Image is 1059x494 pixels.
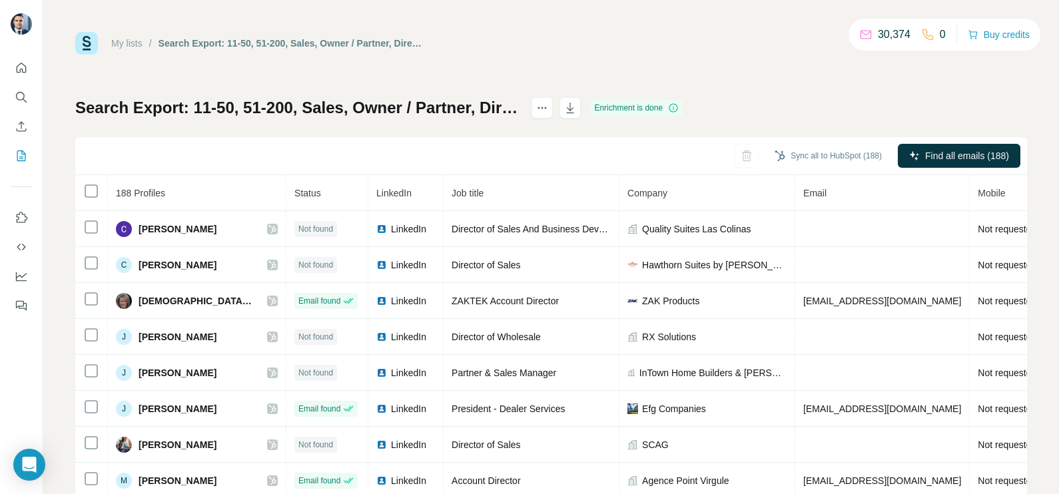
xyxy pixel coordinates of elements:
span: [PERSON_NAME] [139,438,216,451]
span: [PERSON_NAME] [139,474,216,487]
span: [PERSON_NAME] [139,402,216,415]
span: LinkedIn [391,474,426,487]
span: Director of Sales [452,439,520,450]
span: Director of Sales And Business Development [452,224,637,234]
span: Efg Companies [642,402,706,415]
button: Enrich CSV [11,115,32,138]
span: [EMAIL_ADDRESS][DOMAIN_NAME] [803,475,961,486]
img: Avatar [11,13,32,35]
span: Email [803,188,827,198]
span: SCAG [642,438,669,451]
span: [EMAIL_ADDRESS][DOMAIN_NAME] [803,403,961,414]
span: Hawthorn Suites by [PERSON_NAME] [642,258,787,272]
p: 0 [940,27,946,43]
p: 30,374 [878,27,910,43]
div: C [116,257,132,273]
span: LinkedIn [391,402,426,415]
span: Account Director [452,475,520,486]
span: Company [627,188,667,198]
span: Email found [298,475,340,487]
button: Search [11,85,32,109]
span: Not found [298,331,333,343]
img: company-logo [627,296,638,306]
button: My lists [11,144,32,168]
span: Director of Sales [452,260,520,270]
span: Find all emails (188) [925,149,1009,162]
span: President - Dealer Services [452,403,565,414]
span: RX Solutions [642,330,696,344]
div: M [116,473,132,489]
img: Avatar [116,293,132,309]
span: Not requested [978,296,1036,306]
div: Open Intercom Messenger [13,449,45,481]
span: LinkedIn [391,294,426,308]
span: Not found [298,223,333,235]
span: Not requested [978,403,1036,414]
span: Not requested [978,332,1036,342]
img: LinkedIn logo [376,332,387,342]
span: Mobile [978,188,1005,198]
span: [DEMOGRAPHIC_DATA] Pace [139,294,254,308]
span: [PERSON_NAME] [139,258,216,272]
span: Not requested [978,475,1036,486]
span: Not requested [978,368,1036,378]
img: Surfe Logo [75,32,98,55]
button: Dashboard [11,264,32,288]
span: LinkedIn [391,330,426,344]
img: LinkedIn logo [376,296,387,306]
a: My lists [111,38,143,49]
img: Avatar [116,221,132,237]
span: Partner & Sales Manager [452,368,556,378]
span: LinkedIn [376,188,412,198]
span: Director of Wholesale [452,332,541,342]
span: Not requested [978,224,1036,234]
span: InTown Home Builders & [PERSON_NAME], Inc. [639,366,787,379]
img: LinkedIn logo [376,260,387,270]
h1: Search Export: 11-50, 51-200, Sales, Owner / Partner, Director, Vice President, CXO, [GEOGRAPHIC_... [75,97,520,119]
span: LinkedIn [391,258,426,272]
span: [PERSON_NAME] [139,330,216,344]
span: Status [294,188,321,198]
span: ZAK Products [642,294,699,308]
button: Buy credits [968,25,1030,44]
span: LinkedIn [391,438,426,451]
span: Not requested [978,260,1036,270]
span: Email found [298,403,340,415]
img: Avatar [116,437,132,453]
span: Email found [298,295,340,307]
span: LinkedIn [391,222,426,236]
button: Sync all to HubSpot (188) [765,146,891,166]
button: Feedback [11,294,32,318]
img: LinkedIn logo [376,439,387,450]
span: Quality Suites Las Colinas [642,222,751,236]
span: [PERSON_NAME] [139,222,216,236]
span: Agence Point Virgule [642,474,729,487]
img: LinkedIn logo [376,368,387,378]
div: J [116,365,132,381]
button: Quick start [11,56,32,80]
span: [EMAIL_ADDRESS][DOMAIN_NAME] [803,296,961,306]
span: 188 Profiles [116,188,165,198]
img: company-logo [627,260,638,270]
span: Not found [298,259,333,271]
img: LinkedIn logo [376,224,387,234]
span: [PERSON_NAME] [139,366,216,379]
span: Not requested [978,439,1036,450]
div: Enrichment is done [590,100,683,116]
div: Search Export: 11-50, 51-200, Sales, Owner / Partner, Director, Vice President, CXO, [GEOGRAPHIC_... [159,37,423,50]
div: J [116,329,132,345]
button: actions [531,97,553,119]
span: Job title [452,188,484,198]
button: Find all emails (188) [898,144,1020,168]
img: LinkedIn logo [376,403,387,414]
span: Not found [298,439,333,451]
img: company-logo [627,403,638,414]
button: Use Surfe on LinkedIn [11,206,32,230]
span: Not found [298,367,333,379]
span: ZAKTEK Account Director [452,296,559,306]
div: J [116,401,132,417]
img: LinkedIn logo [376,475,387,486]
li: / [149,37,152,50]
button: Use Surfe API [11,235,32,259]
span: LinkedIn [391,366,426,379]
